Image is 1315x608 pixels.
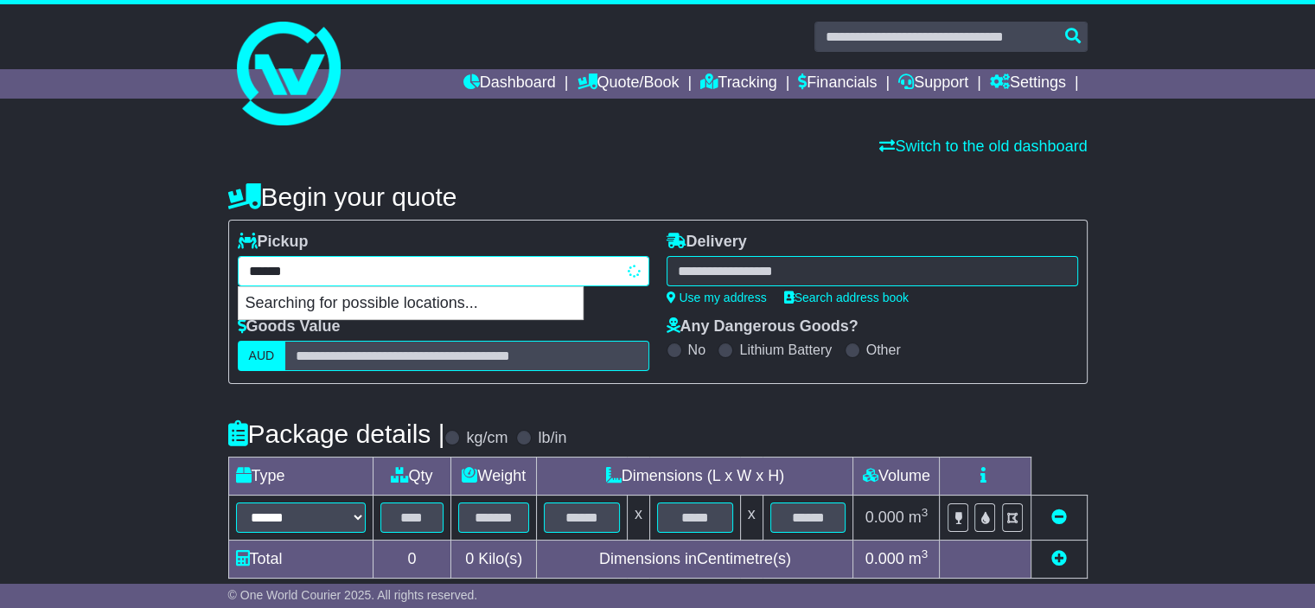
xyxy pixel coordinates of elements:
[866,342,901,358] label: Other
[990,69,1066,99] a: Settings
[1051,550,1067,567] a: Add new item
[228,541,373,579] td: Total
[537,458,853,496] td: Dimensions (L x W x H)
[739,342,832,358] label: Lithium Battery
[238,233,309,252] label: Pickup
[373,541,451,579] td: 0
[667,233,747,252] label: Delivery
[898,69,968,99] a: Support
[373,458,451,496] td: Qty
[238,256,649,286] typeahead: Please provide city
[784,291,909,304] a: Search address book
[922,506,929,519] sup: 3
[465,550,474,567] span: 0
[537,541,853,579] td: Dimensions in Centimetre(s)
[667,317,859,336] label: Any Dangerous Goods?
[228,419,445,448] h4: Package details |
[238,317,341,336] label: Goods Value
[228,458,373,496] td: Type
[865,509,904,526] span: 0.000
[667,291,767,304] a: Use my address
[228,182,1088,211] h4: Begin your quote
[466,429,507,448] label: kg/cm
[879,138,1087,155] a: Switch to the old dashboard
[853,458,940,496] td: Volume
[688,342,705,358] label: No
[538,429,566,448] label: lb/in
[909,550,929,567] span: m
[451,541,537,579] td: Kilo(s)
[463,69,556,99] a: Dashboard
[577,69,679,99] a: Quote/Book
[451,458,537,496] td: Weight
[922,547,929,560] sup: 3
[627,496,649,541] td: x
[798,69,877,99] a: Financials
[238,341,286,371] label: AUD
[239,287,583,320] p: Searching for possible locations...
[740,496,763,541] td: x
[865,550,904,567] span: 0.000
[909,509,929,526] span: m
[228,588,478,602] span: © One World Courier 2025. All rights reserved.
[1051,509,1067,526] a: Remove this item
[700,69,776,99] a: Tracking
